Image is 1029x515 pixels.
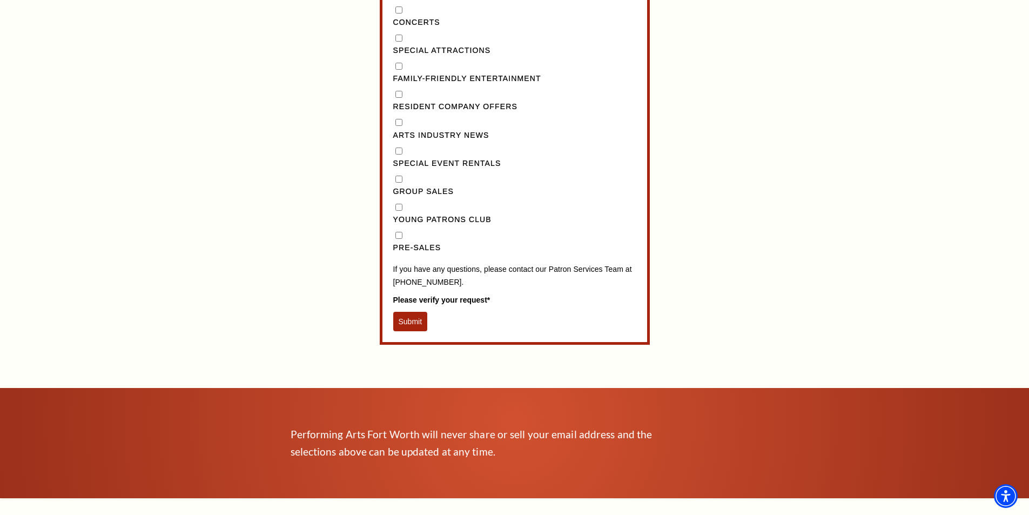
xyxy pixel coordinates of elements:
[393,213,636,226] label: Young Patrons Club
[393,129,636,142] label: Arts Industry News
[393,312,428,331] button: Submit
[393,294,636,306] label: Please verify your request*
[393,185,636,198] label: Group Sales
[994,484,1018,508] div: Accessibility Menu
[393,72,636,85] label: Family-Friendly Entertainment
[393,242,636,255] label: Pre-Sales
[393,263,636,289] p: If you have any questions, please contact our Patron Services Team at [PHONE_NUMBER].
[393,44,636,57] label: Special Attractions
[393,101,636,113] label: Resident Company Offers
[291,426,669,460] p: Performing Arts Fort Worth will never share or sell your email address and the selections above c...
[393,16,636,29] label: Concerts
[393,157,636,170] label: Special Event Rentals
